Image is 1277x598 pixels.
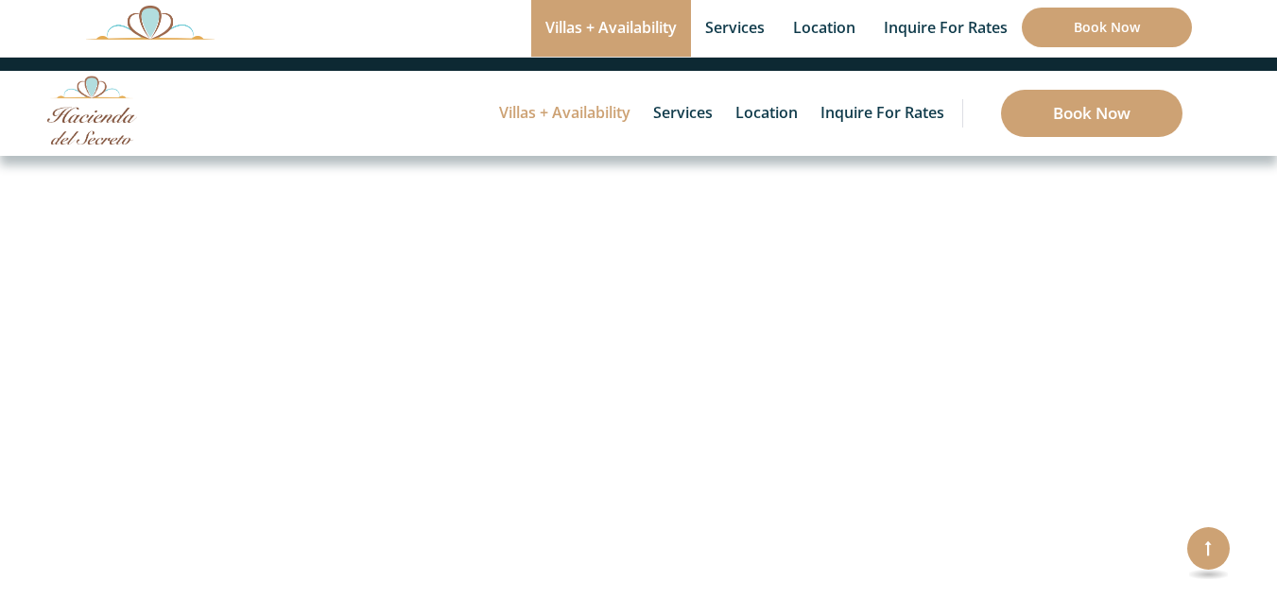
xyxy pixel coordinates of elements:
[644,71,722,156] a: Services
[86,5,215,40] img: Awesome Logo
[1001,90,1182,137] a: Book Now
[47,76,137,145] img: Awesome Logo
[726,71,807,156] a: Location
[811,71,954,156] a: Inquire for Rates
[1022,8,1192,47] a: Book Now
[490,71,640,156] a: Villas + Availability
